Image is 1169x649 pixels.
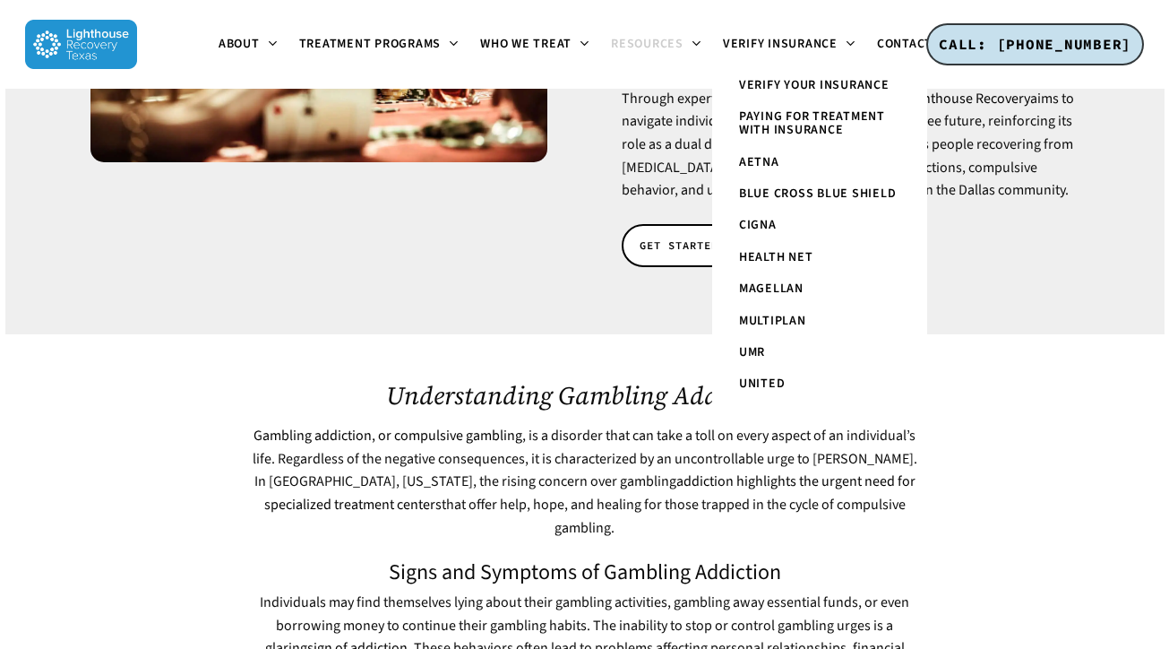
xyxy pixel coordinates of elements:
[877,35,933,53] span: Contact
[264,472,915,515] a: addiction highlights the urgent need for specialized treatment centers
[712,38,866,52] a: Verify Insurance
[866,38,961,52] a: Contact
[730,368,909,400] a: United
[640,237,769,255] span: GET STARTED [DATE]
[730,178,909,210] a: Blue Cross Blue Shield
[730,337,909,368] a: UMR
[253,426,917,537] span: , is a disorder that can take a toll on every aspect of an individual’s life. Regardless of the n...
[730,70,909,101] a: Verify Your Insurance
[926,23,1144,66] a: CALL: [PHONE_NUMBER]
[739,108,885,139] span: Paying for Treatment with Insurance
[723,35,838,53] span: Verify Insurance
[25,20,137,69] img: Lighthouse Recovery Texas
[905,89,1030,108] a: Lighthouse Recovery
[600,38,712,52] a: Resources
[219,35,260,53] span: About
[739,76,890,94] span: Verify Your Insurance
[939,35,1131,53] span: CALL: [PHONE_NUMBER]
[299,35,442,53] span: Treatment Programs
[252,381,916,410] h2: Understanding Gambling Addiction
[739,343,765,361] span: UMR
[730,273,909,305] a: Magellan
[739,375,786,393] span: United
[622,43,1074,201] span: , its effects, and the comprehensive treatment options available in [GEOGRAPHIC_DATA]. Through ex...
[469,38,600,52] a: Who We Treat
[739,312,806,330] span: Multiplan
[739,248,813,266] span: Health Net
[254,426,522,446] a: Gambling addiction, or compulsive gambling
[730,147,909,178] a: Aetna
[730,242,909,273] a: Health Net
[739,216,777,234] span: Cigna
[739,185,897,203] span: Blue Cross Blue Shield
[288,38,470,52] a: Treatment Programs
[730,101,909,147] a: Paying for Treatment with Insurance
[622,224,786,267] a: GET STARTED [DATE]
[739,153,779,171] span: Aetna
[480,35,572,53] span: Who We Treat
[611,35,683,53] span: Resources
[730,210,909,241] a: Cigna
[730,306,909,337] a: Multiplan
[208,38,288,52] a: About
[739,280,804,298] span: Magellan
[389,557,781,588] span: Signs and Symptoms of Gambling Addiction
